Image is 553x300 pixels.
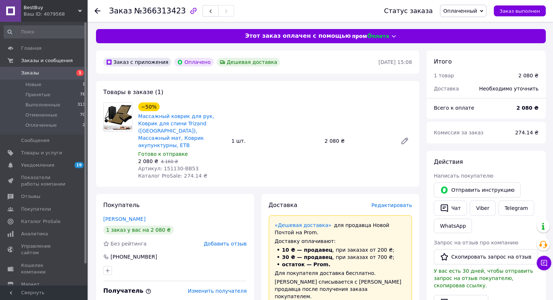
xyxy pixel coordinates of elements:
button: Заказ выполнен [494,5,546,16]
span: Выполненные [25,102,60,108]
span: 1 [83,81,85,88]
span: Управление сайтом [21,243,67,256]
span: Заказ выполнен [500,8,540,14]
span: Оплаченный [443,8,477,14]
time: [DATE] 15:08 [378,59,412,65]
a: Редактировать [397,134,412,148]
span: Главная [21,45,41,52]
div: Вернуться назад [95,7,100,15]
span: Действия [434,158,463,165]
span: BestBuy [24,4,78,11]
li: , при заказах от 200 ₴; [275,246,406,254]
b: 2 080 ₴ [516,105,538,111]
span: Получатель [103,287,151,294]
span: Редактировать [371,202,412,208]
span: остаток — Prom. [282,262,330,267]
span: Заказы [21,70,39,76]
span: Покупатели [21,206,51,212]
span: Запрос на отзыв про компанию [434,240,518,246]
span: Кошелек компании [21,262,67,275]
span: Доставка [269,202,297,208]
div: Ваш ID: 4079568 [24,11,87,17]
span: Товары и услуги [21,150,62,156]
span: 4 160 ₴ [161,159,178,164]
span: 70 [80,112,85,118]
span: Готово к отправке [138,151,188,157]
span: Заказ [109,7,132,15]
span: 2 080 ₴ [138,158,158,164]
span: Заказы и сообщения [21,57,73,64]
a: [PERSON_NAME] [103,216,145,222]
span: Товары в заказе (1) [103,89,163,96]
div: Для покупателя доставка бесплатно. [275,269,406,277]
button: Скопировать запрос на отзыв [434,249,538,264]
span: Аналитика [21,231,48,237]
img: Массажный коврик для рук, Коврик для спини Trizand (Польша), Массажный мат, Коврик акупунктурны, ETB [104,103,132,131]
span: 10 ₴ — продавец [282,247,333,253]
span: Оплаченные [25,122,57,129]
span: 2 [83,122,85,129]
span: Уведомления [21,162,54,169]
div: [PHONE_NUMBER] [110,253,158,260]
span: Отмененные [25,112,57,118]
span: Итого [434,58,452,65]
span: Всего к оплате [434,105,474,111]
span: Этот заказ оплачен с помощью [245,32,351,40]
button: Чат с покупателем [537,256,551,270]
span: Маркет [21,281,40,288]
span: 19 [75,162,84,168]
a: WhatsApp [434,219,472,233]
span: Каталог ProSale [21,218,60,225]
button: Отправить инструкцию [434,182,521,198]
div: Необходимо уточнить [475,81,543,97]
span: Артикул: 151130-BB53 [138,166,199,171]
span: Добавить отзыв [204,241,247,247]
div: 1 шт. [228,136,321,146]
span: Доставка [434,86,459,92]
div: Дешевая доставка [217,58,280,66]
span: Покупатель [103,202,140,208]
div: −50% [138,102,160,111]
span: 1 товар [434,73,454,78]
div: 1 заказ у вас на 2 080 ₴ [103,226,174,234]
span: Изменить получателя [188,288,247,294]
span: 1 [76,70,84,76]
span: Показатели работы компании [21,174,67,187]
span: У вас есть 30 дней, чтобы отправить запрос на отзыв покупателю, скопировав ссылку. [434,268,533,288]
a: Viber [470,200,495,216]
span: Каталог ProSale: 274.14 ₴ [138,173,207,179]
a: Массажный коврик для рук, Коврик для спини Trizand ([GEOGRAPHIC_DATA]), Массажный мат, Коврик аку... [138,113,214,148]
span: Комиссия за заказ [434,130,484,135]
span: Сообщения [21,137,49,144]
div: 2 080 ₴ [322,136,394,146]
span: Принятые [25,92,51,98]
div: Заказ с приложения [103,58,171,66]
input: Поиск [4,25,86,38]
span: Отзывы [21,193,40,200]
div: Оплачено [174,58,213,66]
span: 274.14 ₴ [515,130,538,135]
span: Без рейтинга [111,241,147,247]
a: Telegram [498,200,534,216]
div: 2 080 ₴ [518,72,538,79]
span: №366313423 [134,7,186,15]
div: Доставку оплачивают: [275,238,406,245]
span: 76 [80,92,85,98]
li: , при заказах от 700 ₴; [275,254,406,261]
div: Статус заказа [384,7,433,15]
div: для продавца Новой Почтой на Prom. [275,222,406,236]
span: Новые [25,81,41,88]
span: 313 [77,102,85,108]
button: Чат [434,200,467,216]
span: 30 ₴ — продавец [282,254,333,260]
a: «Дешевая доставка» [275,222,332,228]
span: Написать покупателю [434,173,493,179]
